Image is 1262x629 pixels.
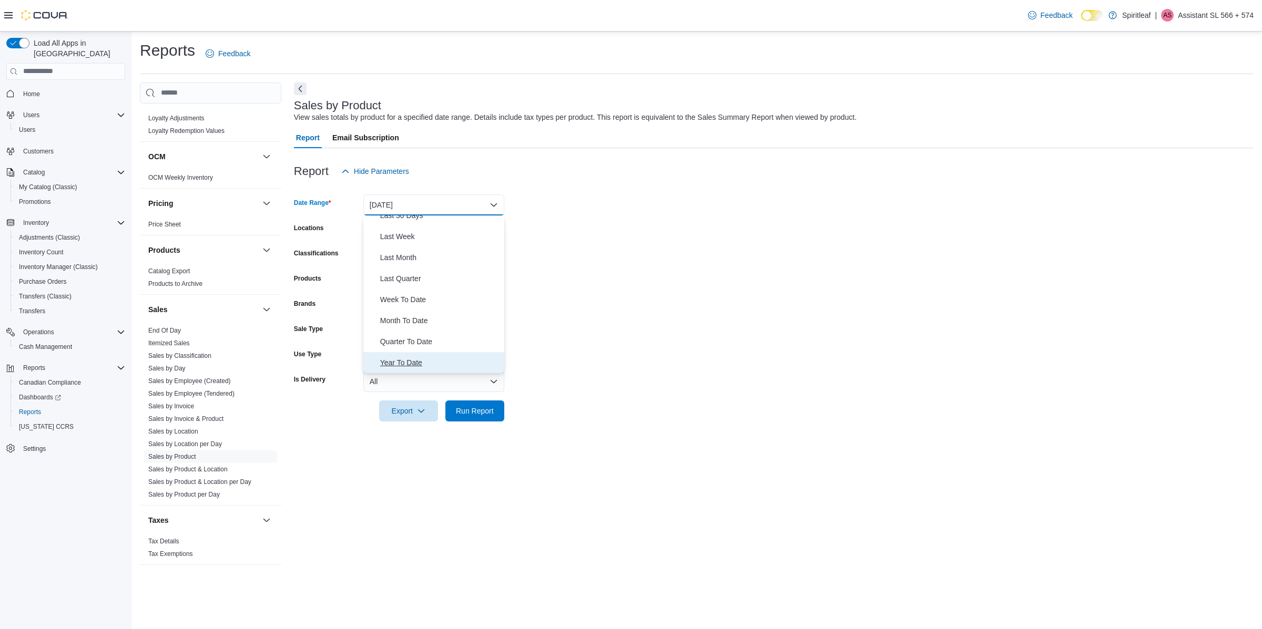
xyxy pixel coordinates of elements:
button: Loyalty [260,91,273,104]
span: Sales by Day [148,364,186,373]
button: Run Report [445,400,504,421]
h3: Pricing [148,198,173,209]
span: Catalog [23,168,45,177]
span: Loyalty Adjustments [148,114,205,122]
span: OCM Weekly Inventory [148,173,213,182]
a: Purchase Orders [15,275,71,288]
span: Promotions [19,198,51,206]
label: Use Type [294,350,321,358]
span: Adjustments (Classic) [15,231,125,244]
span: Tax Details [148,537,179,545]
label: Products [294,274,321,283]
span: Canadian Compliance [15,376,125,389]
button: Users [19,109,44,121]
button: Export [379,400,438,421]
button: Users [2,108,129,122]
button: [DATE] [363,194,504,215]
button: All [363,371,504,392]
span: Washington CCRS [15,420,125,433]
button: Next [294,83,307,95]
div: Loyalty [140,112,281,141]
button: Canadian Compliance [11,375,129,390]
span: Sales by Location per Day [148,440,222,448]
nav: Complex example [6,82,125,483]
span: Report [296,127,320,148]
span: Purchase Orders [19,277,67,286]
span: Settings [23,445,46,453]
a: Loyalty Redemption Values [148,127,225,135]
div: Select listbox [363,215,504,373]
a: Cash Management [15,341,76,353]
a: [US_STATE] CCRS [15,420,78,433]
span: Adjustments (Classic) [19,233,80,242]
span: Inventory Count [19,248,64,256]
span: Sales by Product & Location [148,465,228,473]
button: Adjustments (Classic) [11,230,129,245]
label: Locations [294,224,324,232]
a: Sales by Invoice [148,403,194,410]
span: Dashboards [15,391,125,404]
span: Reports [23,364,45,372]
button: Pricing [260,197,273,210]
span: Reports [15,406,125,418]
a: Catalog Export [148,267,190,275]
span: [US_STATE] CCRS [19,422,74,431]
span: Catalog Export [148,267,190,275]
button: Operations [19,326,58,338]
span: Sales by Employee (Tendered) [148,389,235,398]
span: Last 30 Days [380,209,500,222]
span: Price Sheet [148,220,181,229]
button: My Catalog (Classic) [11,180,129,194]
span: Sales by Invoice & Product [148,415,223,423]
button: Settings [2,440,129,456]
a: Users [15,123,39,136]
span: Last Month [380,251,500,264]
a: Canadian Compliance [15,376,85,389]
a: Price Sheet [148,221,181,228]
span: Operations [23,328,54,336]
a: Dashboards [11,390,129,405]
a: Promotions [15,195,55,208]
button: Products [148,245,258,255]
span: Inventory Manager (Classic) [15,261,125,273]
span: Transfers (Classic) [19,292,72,301]
button: Pricing [148,198,258,209]
span: Catalog [19,166,125,179]
label: Classifications [294,249,339,257]
h3: Taxes [148,515,169,525]
span: Customers [23,147,54,156]
a: Sales by Employee (Created) [148,377,231,385]
span: Sales by Product per Day [148,490,220,499]
p: | [1155,9,1157,22]
span: Load All Apps in [GEOGRAPHIC_DATA] [29,38,125,59]
a: Sales by Product [148,453,196,460]
div: Sales [140,324,281,505]
span: Operations [19,326,125,338]
span: Purchase Orders [15,275,125,288]
div: Assistant SL 566 + 574 [1161,9,1174,22]
a: Inventory Count [15,246,68,259]
span: Feedback [1041,10,1073,20]
label: Date Range [294,199,331,207]
span: Last Quarter [380,272,500,285]
button: Transfers (Classic) [11,289,129,304]
button: Sales [260,303,273,316]
span: My Catalog (Classic) [19,183,77,191]
button: Inventory Manager (Classic) [11,260,129,274]
span: Sales by Employee (Created) [148,377,231,385]
a: Settings [19,442,50,455]
a: Dashboards [15,391,65,404]
button: Inventory Count [11,245,129,260]
span: Last Week [380,230,500,243]
a: Products to Archive [148,280,202,287]
span: Reports [19,362,125,374]
button: Operations [2,325,129,339]
button: Cash Management [11,339,129,354]
span: Inventory [23,219,49,227]
span: Itemized Sales [148,339,190,347]
span: Sales by Location [148,427,198,436]
label: Brands [294,300,315,308]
